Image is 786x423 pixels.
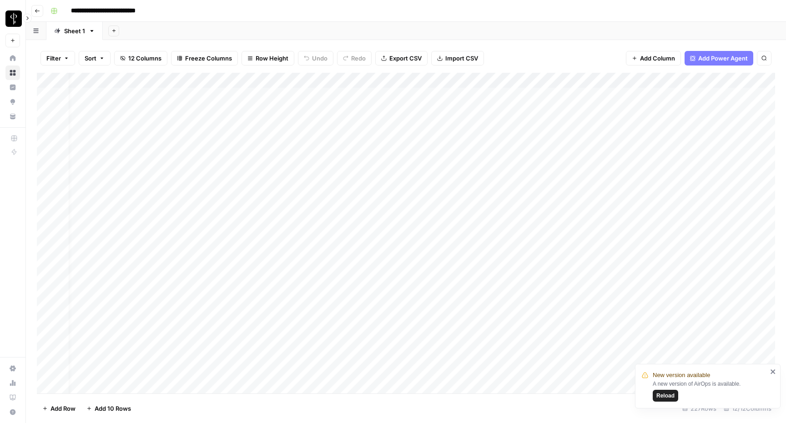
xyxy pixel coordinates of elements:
span: Export CSV [389,54,422,63]
span: Add 10 Rows [95,404,131,413]
div: Sheet 1 [64,26,85,35]
button: Export CSV [375,51,428,65]
button: Add Power Agent [685,51,753,65]
div: A new version of AirOps is available. [653,380,767,402]
span: Add Row [50,404,76,413]
button: Add Row [37,401,81,416]
a: Insights [5,80,20,95]
a: Learning Hub [5,390,20,405]
a: Opportunities [5,95,20,109]
span: Import CSV [445,54,478,63]
div: 12/12 Columns [720,401,775,416]
span: 12 Columns [128,54,161,63]
a: Your Data [5,109,20,124]
a: Sheet 1 [46,22,103,40]
button: Reload [653,390,678,402]
span: Reload [656,392,675,400]
img: LP Production Workloads Logo [5,10,22,27]
button: Import CSV [431,51,484,65]
button: 12 Columns [114,51,167,65]
span: Filter [46,54,61,63]
a: Settings [5,361,20,376]
span: New version available [653,371,710,380]
button: Redo [337,51,372,65]
button: Add 10 Rows [81,401,136,416]
span: Freeze Columns [185,54,232,63]
span: Add Power Agent [698,54,748,63]
a: Home [5,51,20,65]
button: Add Column [626,51,681,65]
button: Undo [298,51,333,65]
span: Redo [351,54,366,63]
span: Sort [85,54,96,63]
span: Undo [312,54,327,63]
button: Filter [40,51,75,65]
button: Workspace: LP Production Workloads [5,7,20,30]
span: Row Height [256,54,288,63]
button: Sort [79,51,111,65]
div: 227 Rows [679,401,720,416]
button: Row Height [242,51,294,65]
button: Freeze Columns [171,51,238,65]
a: Browse [5,65,20,80]
button: Help + Support [5,405,20,419]
span: Add Column [640,54,675,63]
button: close [770,368,776,375]
a: Usage [5,376,20,390]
